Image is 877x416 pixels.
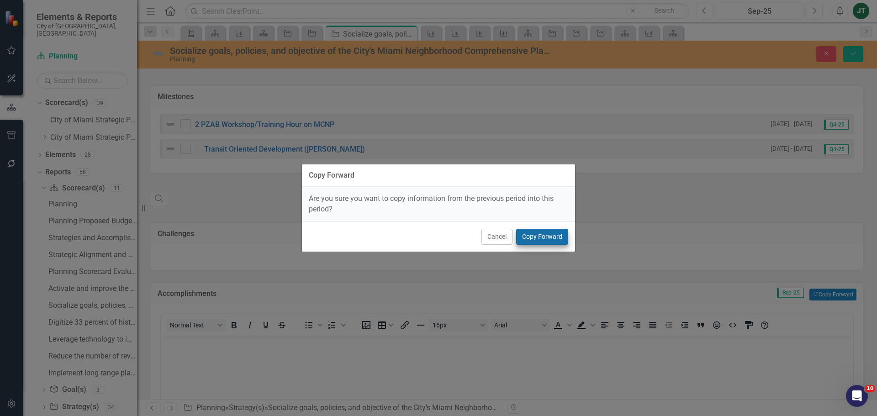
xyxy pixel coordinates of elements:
[865,385,875,392] span: 10
[516,229,568,245] button: Copy Forward
[846,385,868,407] iframe: Intercom live chat
[481,229,512,245] button: Cancel
[302,187,575,221] div: Are you sure you want to copy information from the previous period into this period?
[309,171,354,179] div: Copy Forward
